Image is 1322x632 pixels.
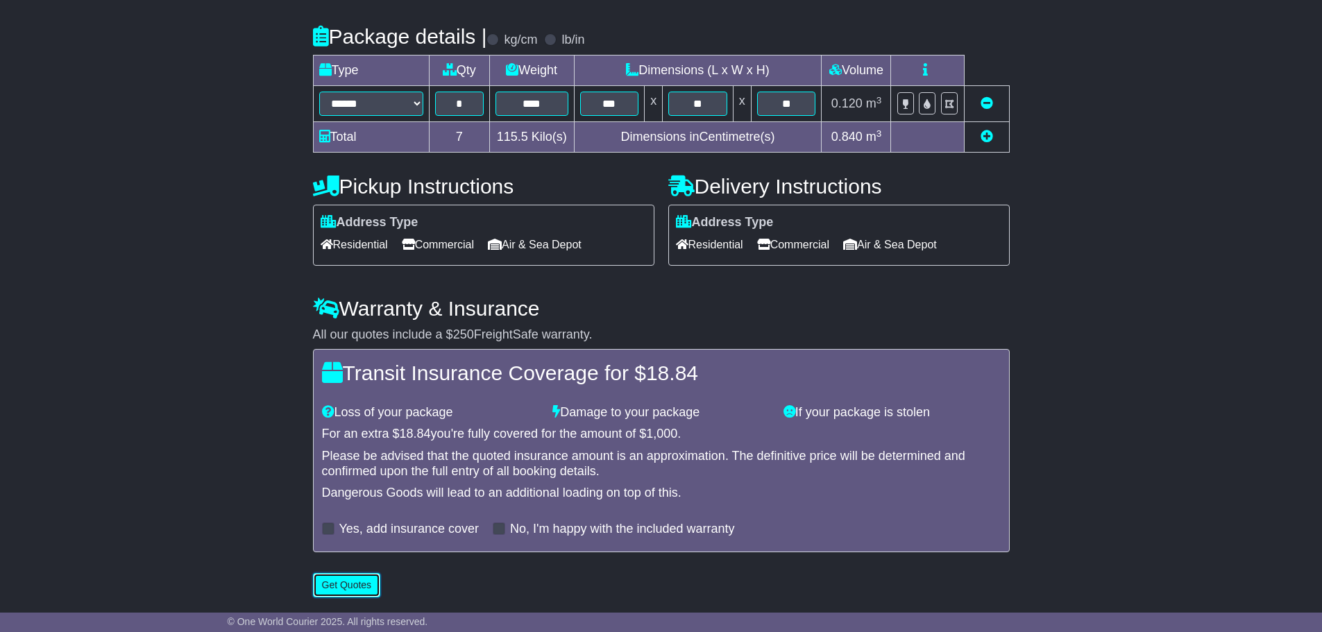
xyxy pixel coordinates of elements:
label: No, I'm happy with the included warranty [510,522,735,537]
td: Qty [429,55,489,86]
div: All our quotes include a $ FreightSafe warranty. [313,327,1010,343]
span: Air & Sea Depot [843,234,937,255]
div: Dangerous Goods will lead to an additional loading on top of this. [322,486,1001,501]
td: Volume [822,55,891,86]
td: 7 [429,122,489,153]
td: Type [313,55,429,86]
td: x [645,86,663,122]
div: For an extra $ you're fully covered for the amount of $ . [322,427,1001,442]
span: Air & Sea Depot [488,234,582,255]
span: © One World Courier 2025. All rights reserved. [228,616,428,627]
span: Residential [321,234,388,255]
span: m [866,130,882,144]
button: Get Quotes [313,573,381,597]
label: Address Type [676,215,774,230]
a: Add new item [981,130,993,144]
span: Commercial [757,234,829,255]
label: lb/in [561,33,584,48]
td: Weight [489,55,574,86]
h4: Delivery Instructions [668,175,1010,198]
div: Loss of your package [315,405,546,420]
h4: Pickup Instructions [313,175,654,198]
div: Damage to your package [545,405,777,420]
span: Commercial [402,234,474,255]
label: kg/cm [504,33,537,48]
span: 1,000 [646,427,677,441]
span: m [866,96,882,110]
span: 250 [453,327,474,341]
div: Please be advised that the quoted insurance amount is an approximation. The definitive price will... [322,449,1001,479]
td: Dimensions in Centimetre(s) [574,122,822,153]
span: 18.84 [646,361,698,384]
td: Total [313,122,429,153]
h4: Transit Insurance Coverage for $ [322,361,1001,384]
span: 18.84 [400,427,431,441]
span: Residential [676,234,743,255]
td: Dimensions (L x W x H) [574,55,822,86]
sup: 3 [876,95,882,105]
div: If your package is stolen [777,405,1008,420]
h4: Warranty & Insurance [313,297,1010,320]
a: Remove this item [981,96,993,110]
label: Address Type [321,215,418,230]
span: 115.5 [497,130,528,144]
span: 0.840 [831,130,863,144]
td: x [733,86,751,122]
sup: 3 [876,128,882,139]
span: 0.120 [831,96,863,110]
label: Yes, add insurance cover [339,522,479,537]
h4: Package details | [313,25,487,48]
td: Kilo(s) [489,122,574,153]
